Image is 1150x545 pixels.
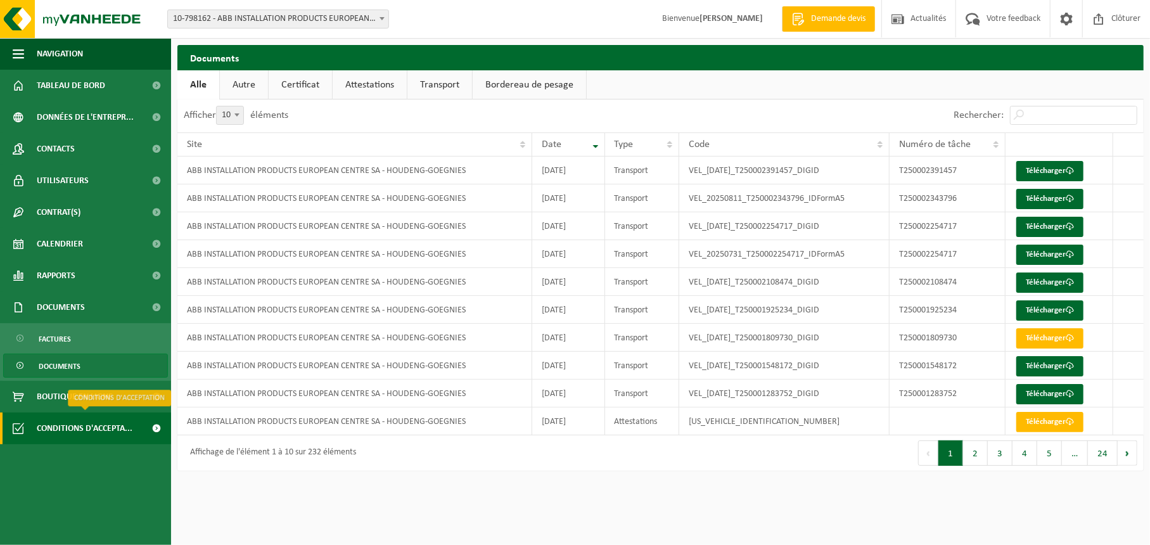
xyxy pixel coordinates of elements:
[808,13,869,25] span: Demande devis
[605,240,680,268] td: Transport
[1016,412,1083,432] a: Télécharger
[918,440,938,466] button: Previous
[679,324,890,352] td: VEL_[DATE]_T250001809730_DIGID
[1016,245,1083,265] a: Télécharger
[216,106,244,125] span: 10
[3,354,168,378] a: Documents
[679,268,890,296] td: VEL_[DATE]_T250002108474_DIGID
[679,407,890,435] td: [US_VEHICLE_IDENTIFICATION_NUMBER]
[605,212,680,240] td: Transport
[679,157,890,184] td: VEL_[DATE]_T250002391457_DIGID
[37,228,83,260] span: Calendrier
[473,70,586,99] a: Bordereau de pesage
[184,442,356,465] div: Affichage de l'élément 1 à 10 sur 232 éléments
[615,139,634,150] span: Type
[168,10,388,28] span: 10-798162 - ABB INSTALLATION PRODUCTS EUROPEAN CENTRE SA - HOUDENG-GOEGNIES
[1016,161,1083,181] a: Télécharger
[890,157,1006,184] td: T250002391457
[689,139,710,150] span: Code
[1016,328,1083,349] a: Télécharger
[890,184,1006,212] td: T250002343796
[1037,440,1062,466] button: 5
[39,327,71,351] span: Factures
[954,111,1004,121] label: Rechercher:
[1016,217,1083,237] a: Télécharger
[532,212,605,240] td: [DATE]
[679,380,890,407] td: VEL_[DATE]_T250001283752_DIGID
[679,352,890,380] td: VEL_[DATE]_T250001548172_DIGID
[605,296,680,324] td: Transport
[187,139,202,150] span: Site
[532,296,605,324] td: [DATE]
[177,212,532,240] td: ABB INSTALLATION PRODUCTS EUROPEAN CENTRE SA - HOUDENG-GOEGNIES
[37,292,85,323] span: Documents
[605,407,680,435] td: Attestations
[679,240,890,268] td: VEL_20250731_T250002254717_IDFormA5
[679,212,890,240] td: VEL_[DATE]_T250002254717_DIGID
[37,260,75,292] span: Rapports
[899,139,971,150] span: Numéro de tâche
[605,324,680,352] td: Transport
[890,380,1006,407] td: T250001283752
[37,381,113,413] span: Boutique en ligne
[177,45,1144,70] h2: Documents
[605,157,680,184] td: Transport
[1016,300,1083,321] a: Télécharger
[167,10,389,29] span: 10-798162 - ABB INSTALLATION PRODUCTS EUROPEAN CENTRE SA - HOUDENG-GOEGNIES
[177,380,532,407] td: ABB INSTALLATION PRODUCTS EUROPEAN CENTRE SA - HOUDENG-GOEGNIES
[532,157,605,184] td: [DATE]
[177,157,532,184] td: ABB INSTALLATION PRODUCTS EUROPEAN CENTRE SA - HOUDENG-GOEGNIES
[1016,384,1083,404] a: Télécharger
[890,296,1006,324] td: T250001925234
[37,413,132,444] span: Conditions d'accepta...
[605,380,680,407] td: Transport
[177,296,532,324] td: ABB INSTALLATION PRODUCTS EUROPEAN CENTRE SA - HOUDENG-GOEGNIES
[37,101,134,133] span: Données de l'entrepr...
[700,14,763,23] strong: [PERSON_NAME]
[605,268,680,296] td: Transport
[532,184,605,212] td: [DATE]
[1016,272,1083,293] a: Télécharger
[679,184,890,212] td: VEL_20250811_T250002343796_IDFormA5
[333,70,407,99] a: Attestations
[39,354,80,378] span: Documents
[532,407,605,435] td: [DATE]
[532,268,605,296] td: [DATE]
[37,196,80,228] span: Contrat(s)
[37,38,83,70] span: Navigation
[1118,440,1137,466] button: Next
[220,70,268,99] a: Autre
[37,133,75,165] span: Contacts
[890,352,1006,380] td: T250001548172
[890,324,1006,352] td: T250001809730
[542,139,561,150] span: Date
[938,440,963,466] button: 1
[1016,356,1083,376] a: Télécharger
[532,380,605,407] td: [DATE]
[890,268,1006,296] td: T250002108474
[605,184,680,212] td: Transport
[890,212,1006,240] td: T250002254717
[37,70,105,101] span: Tableau de bord
[407,70,472,99] a: Transport
[37,165,89,196] span: Utilisateurs
[1013,440,1037,466] button: 4
[988,440,1013,466] button: 3
[177,184,532,212] td: ABB INSTALLATION PRODUCTS EUROPEAN CENTRE SA - HOUDENG-GOEGNIES
[3,326,168,350] a: Factures
[1088,440,1118,466] button: 24
[184,110,288,120] label: Afficher éléments
[217,106,243,124] span: 10
[782,6,875,32] a: Demande devis
[177,240,532,268] td: ABB INSTALLATION PRODUCTS EUROPEAN CENTRE SA - HOUDENG-GOEGNIES
[532,240,605,268] td: [DATE]
[679,296,890,324] td: VEL_[DATE]_T250001925234_DIGID
[177,352,532,380] td: ABB INSTALLATION PRODUCTS EUROPEAN CENTRE SA - HOUDENG-GOEGNIES
[177,324,532,352] td: ABB INSTALLATION PRODUCTS EUROPEAN CENTRE SA - HOUDENG-GOEGNIES
[269,70,332,99] a: Certificat
[532,352,605,380] td: [DATE]
[177,407,532,435] td: ABB INSTALLATION PRODUCTS EUROPEAN CENTRE SA - HOUDENG-GOEGNIES
[1062,440,1088,466] span: …
[963,440,988,466] button: 2
[890,240,1006,268] td: T250002254717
